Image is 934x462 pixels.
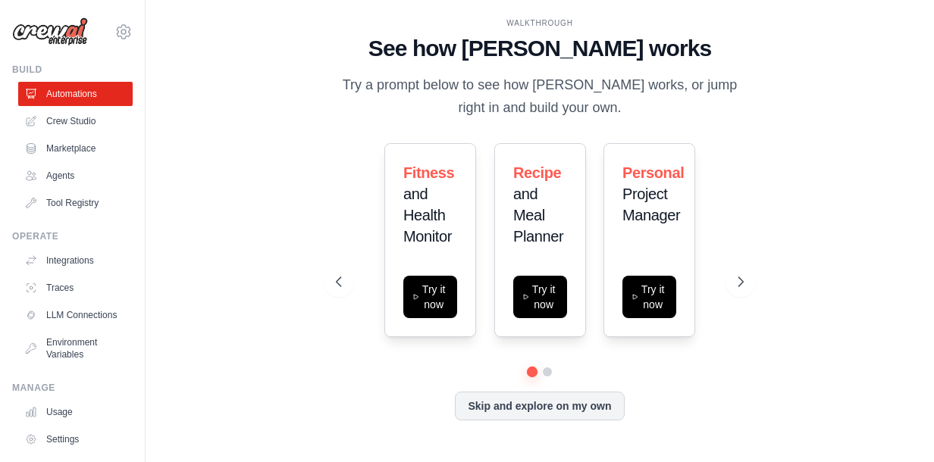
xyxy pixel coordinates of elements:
[403,186,452,245] span: and Health Monitor
[336,35,744,62] h1: See how [PERSON_NAME] works
[336,74,744,119] p: Try a prompt below to see how [PERSON_NAME] works, or jump right in and build your own.
[622,164,684,181] span: Personal
[622,276,676,318] button: Try it now
[12,382,133,394] div: Manage
[455,392,624,420] button: Skip and explore on my own
[622,186,680,223] span: Project Manager
[18,82,133,106] a: Automations
[12,64,133,76] div: Build
[18,136,133,161] a: Marketplace
[18,109,133,133] a: Crew Studio
[18,427,133,451] a: Settings
[513,164,561,181] span: Recipe
[12,230,133,242] div: Operate
[18,248,133,273] a: Integrations
[18,330,133,367] a: Environment Variables
[513,186,563,245] span: and Meal Planner
[12,17,88,46] img: Logo
[513,276,567,318] button: Try it now
[403,276,457,318] button: Try it now
[336,17,744,29] div: WALKTHROUGH
[18,400,133,424] a: Usage
[18,191,133,215] a: Tool Registry
[403,164,454,181] span: Fitness
[18,303,133,327] a: LLM Connections
[18,276,133,300] a: Traces
[18,164,133,188] a: Agents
